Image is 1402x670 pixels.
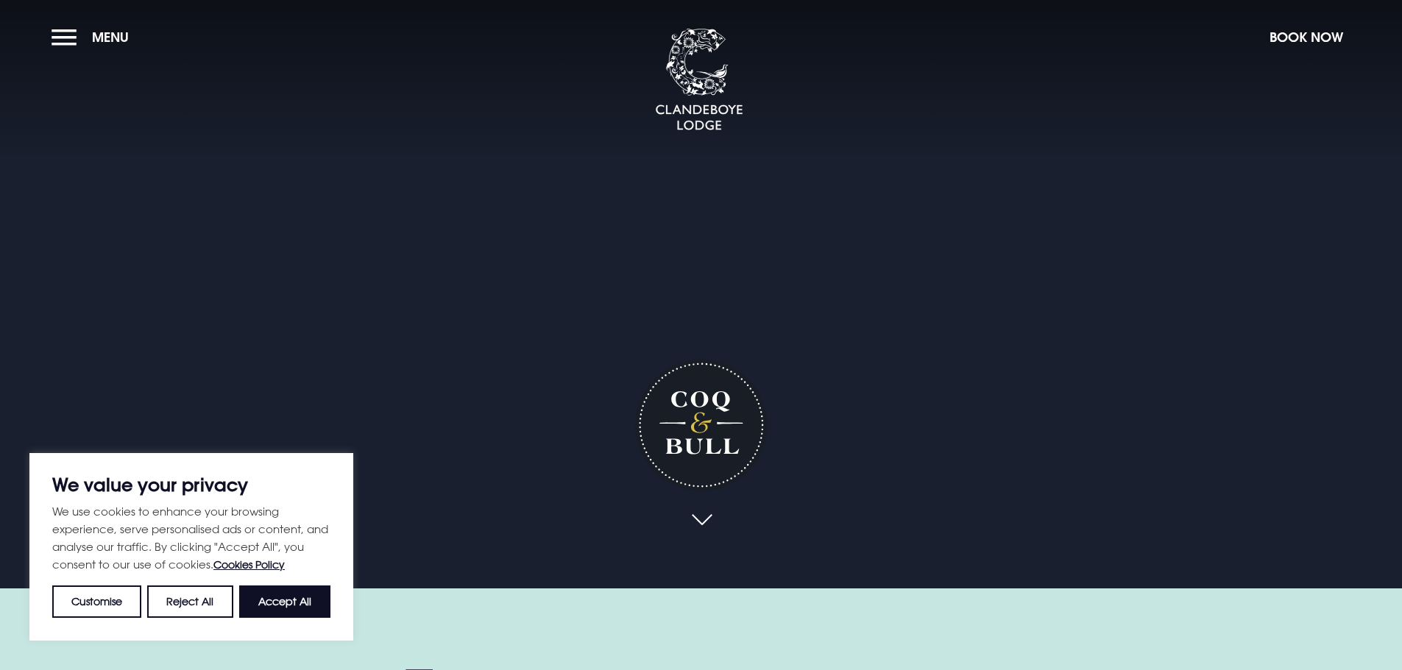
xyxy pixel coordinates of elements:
a: Cookies Policy [213,558,285,571]
div: We value your privacy [29,453,353,641]
button: Accept All [239,585,330,618]
p: We use cookies to enhance your browsing experience, serve personalised ads or content, and analys... [52,502,330,574]
button: Reject All [147,585,233,618]
img: Clandeboye Lodge [655,29,743,132]
button: Customise [52,585,141,618]
button: Menu [52,21,136,53]
h1: Coq & Bull [635,359,767,491]
button: Book Now [1262,21,1350,53]
span: Menu [92,29,129,46]
p: We value your privacy [52,476,330,493]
